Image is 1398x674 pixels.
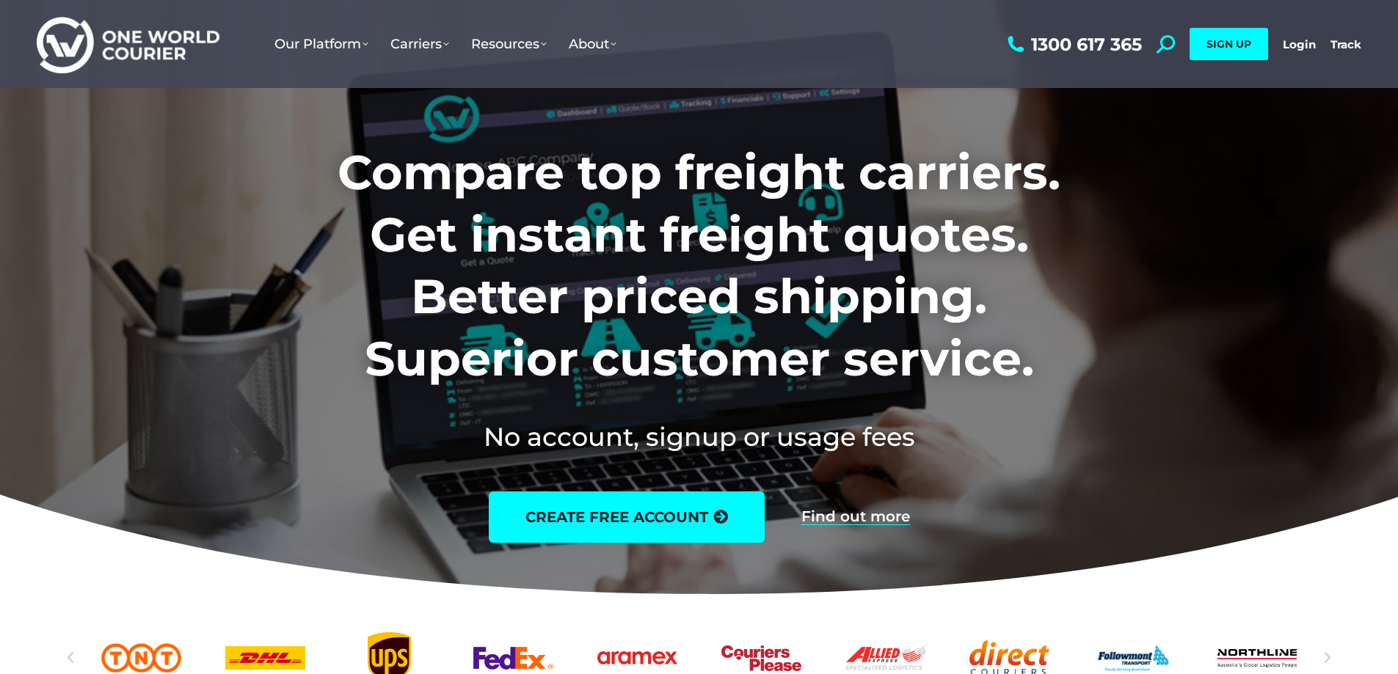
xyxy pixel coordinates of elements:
a: 1300 617 365 [1004,35,1142,54]
a: Login [1283,37,1316,51]
span: Our Platform [274,36,368,52]
span: Resources [471,36,547,52]
a: Track [1330,37,1361,51]
span: Carriers [390,36,449,52]
span: SIGN UP [1206,37,1251,51]
a: create free account [489,491,765,543]
a: Resources [460,21,558,67]
a: Our Platform [263,21,379,67]
img: One World Courier [37,15,219,74]
a: Find out more [801,509,910,525]
span: About [569,36,616,52]
h1: Compare top freight carriers. Get instant freight quotes. Better priced shipping. Superior custom... [241,142,1157,389]
a: About [558,21,627,67]
h2: No account, signup or usage fees [241,419,1157,455]
a: Carriers [379,21,460,67]
a: SIGN UP [1190,28,1268,60]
